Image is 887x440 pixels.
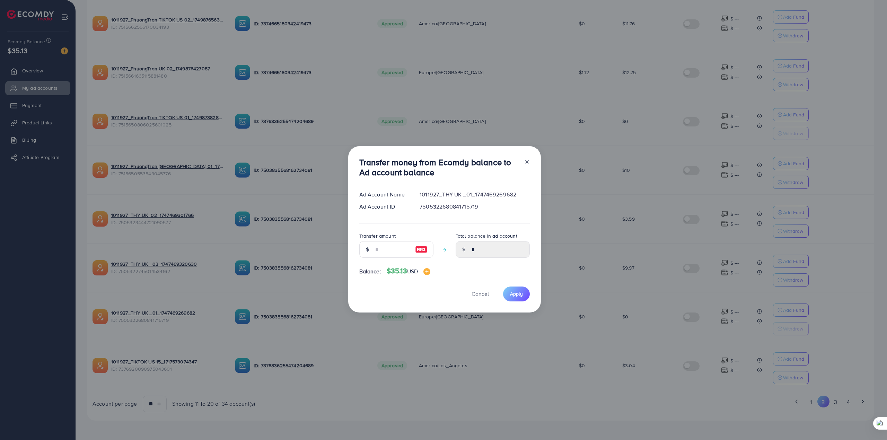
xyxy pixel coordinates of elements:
div: 1011927_THY UK _01_1747469269682 [414,191,535,199]
div: 7505322680841715719 [414,203,535,211]
span: USD [407,267,418,275]
button: Cancel [463,287,498,301]
h4: $35.13 [387,267,430,275]
button: Apply [503,287,530,301]
div: Ad Account ID [354,203,414,211]
img: image [423,268,430,275]
label: Total balance in ad account [456,232,517,239]
span: Cancel [472,290,489,298]
label: Transfer amount [359,232,396,239]
div: Ad Account Name [354,191,414,199]
span: Balance: [359,267,381,275]
h3: Transfer money from Ecomdy balance to Ad account balance [359,157,519,177]
iframe: Chat [858,409,882,435]
img: image [415,245,428,254]
span: Apply [510,290,523,297]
